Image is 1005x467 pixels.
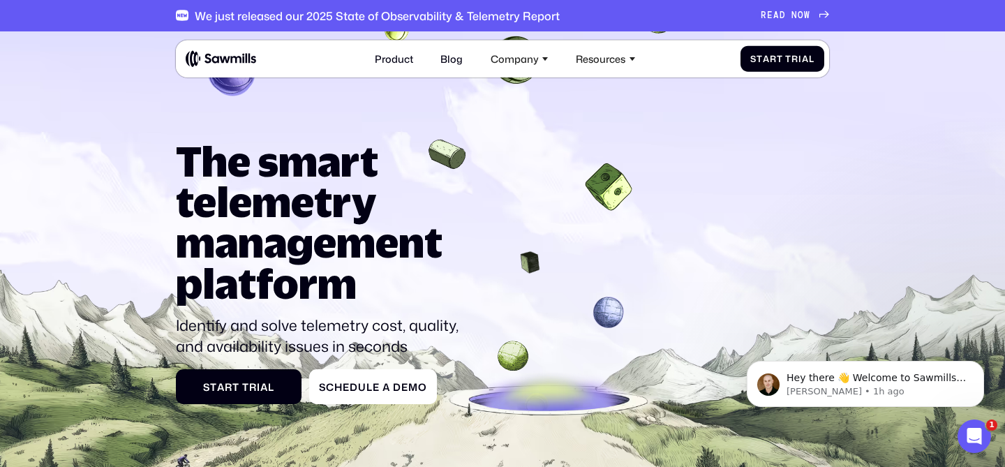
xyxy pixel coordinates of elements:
[268,381,274,393] span: l
[798,53,802,64] span: i
[367,45,421,72] a: Product
[791,53,798,64] span: r
[203,381,210,393] span: S
[958,420,991,453] iframe: Intercom live chat
[217,381,225,393] span: a
[225,381,232,393] span: r
[773,10,780,21] span: A
[785,53,791,64] span: T
[309,369,437,404] a: ScheduleaDemo
[176,369,301,404] a: StartTrial
[257,381,260,393] span: i
[757,53,763,64] span: t
[798,10,804,21] span: O
[232,381,239,393] span: t
[802,53,809,64] span: a
[791,10,798,21] span: N
[382,381,390,393] span: a
[210,381,217,393] span: t
[750,53,757,64] span: S
[195,9,560,22] div: We just released our 2025 State of Observability & Telemetry Report
[176,141,468,304] h1: The smart telemetry management platform
[761,10,767,21] span: R
[358,381,366,393] span: u
[763,53,770,64] span: a
[242,381,249,393] span: T
[433,45,470,72] a: Blog
[249,381,257,393] span: r
[804,10,810,21] span: W
[393,381,401,393] span: D
[401,381,408,393] span: e
[373,381,380,393] span: e
[366,381,373,393] span: l
[350,381,358,393] span: d
[576,52,625,64] div: Resources
[740,45,824,71] a: StartTrial
[986,420,997,431] span: 1
[491,52,539,64] div: Company
[726,332,1005,429] iframe: Intercom notifications message
[770,53,777,64] span: r
[343,381,350,393] span: e
[319,381,326,393] span: S
[777,53,783,64] span: t
[260,381,268,393] span: a
[569,45,643,72] div: Resources
[326,381,334,393] span: c
[334,381,343,393] span: h
[408,381,418,393] span: m
[780,10,786,21] span: D
[176,315,468,357] p: Identify and solve telemetry cost, quality, and availability issues in seconds
[418,381,427,393] span: o
[809,53,814,64] span: l
[483,45,556,72] div: Company
[767,10,773,21] span: E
